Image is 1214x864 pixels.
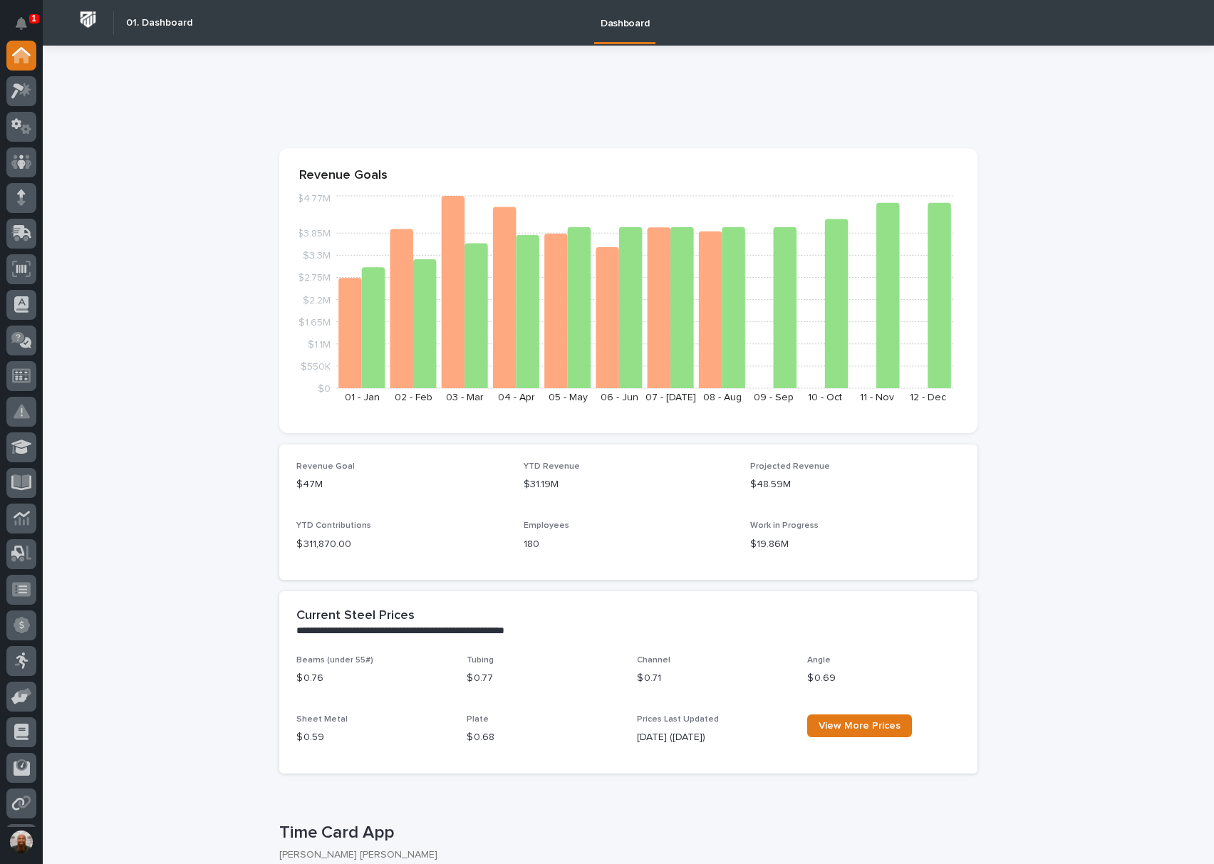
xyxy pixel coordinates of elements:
[807,656,831,665] span: Angle
[750,537,960,552] p: $19.86M
[299,168,958,184] p: Revenue Goals
[296,656,373,665] span: Beams (under 55#)
[819,721,901,731] span: View More Prices
[524,521,569,530] span: Employees
[318,384,331,394] tspan: $0
[31,14,36,24] p: 1
[754,392,794,402] text: 09 - Sep
[296,715,348,724] span: Sheet Metal
[18,17,36,40] div: Notifications1
[297,229,331,239] tspan: $3.85M
[296,477,507,492] p: $47M
[750,477,960,492] p: $48.59M
[446,392,484,402] text: 03 - Mar
[750,462,830,471] span: Projected Revenue
[126,17,192,29] h2: 01. Dashboard
[637,730,790,745] p: [DATE] ([DATE])
[298,273,331,283] tspan: $2.75M
[910,392,946,402] text: 12 - Dec
[467,656,494,665] span: Tubing
[860,392,894,402] text: 11 - Nov
[303,295,331,305] tspan: $2.2M
[807,714,912,737] a: View More Prices
[637,656,670,665] span: Channel
[524,477,734,492] p: $31.19M
[807,671,960,686] p: $ 0.69
[637,715,719,724] span: Prices Last Updated
[645,392,696,402] text: 07 - [DATE]
[395,392,432,402] text: 02 - Feb
[524,537,734,552] p: 180
[467,671,620,686] p: $ 0.77
[75,6,101,33] img: Workspace Logo
[750,521,819,530] span: Work in Progress
[703,392,742,402] text: 08 - Aug
[279,849,966,861] p: [PERSON_NAME] [PERSON_NAME]
[296,462,355,471] span: Revenue Goal
[637,671,790,686] p: $ 0.71
[467,715,489,724] span: Plate
[6,827,36,857] button: users-avatar
[299,317,331,327] tspan: $1.65M
[279,823,972,843] p: Time Card App
[6,9,36,38] button: Notifications
[808,392,842,402] text: 10 - Oct
[601,392,638,402] text: 06 - Jun
[303,251,331,261] tspan: $3.3M
[297,194,331,204] tspan: $4.77M
[296,537,507,552] p: $ 311,870.00
[296,671,450,686] p: $ 0.76
[308,339,331,349] tspan: $1.1M
[296,521,371,530] span: YTD Contributions
[467,730,620,745] p: $ 0.68
[296,730,450,745] p: $ 0.59
[549,392,588,402] text: 05 - May
[345,392,380,402] text: 01 - Jan
[296,608,415,624] h2: Current Steel Prices
[498,392,535,402] text: 04 - Apr
[301,361,331,371] tspan: $550K
[524,462,580,471] span: YTD Revenue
